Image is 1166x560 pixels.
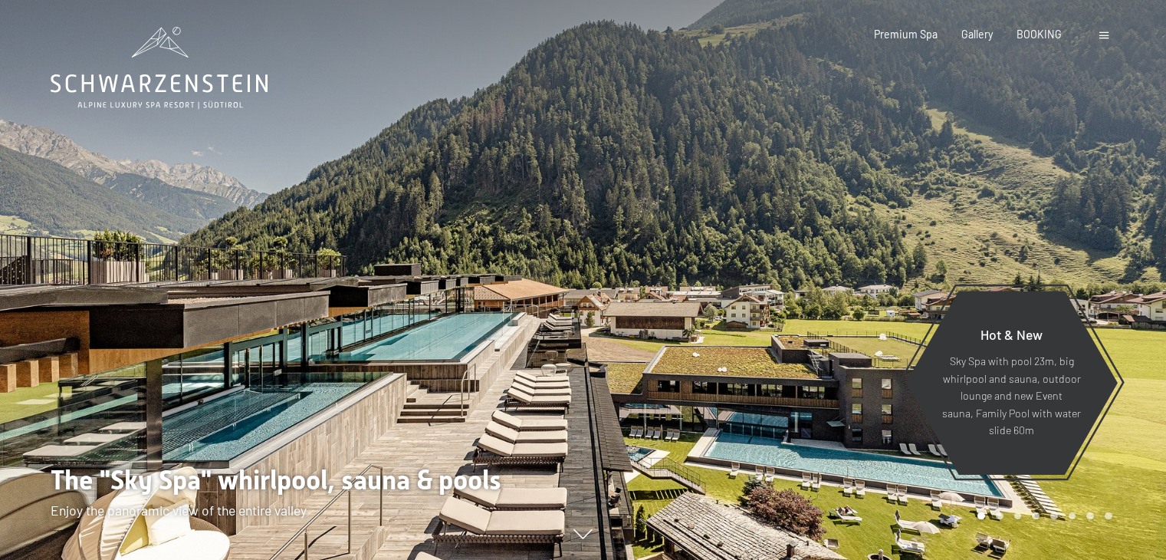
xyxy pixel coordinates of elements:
div: Carousel Page 8 [1105,512,1112,520]
div: Carousel Page 5 [1050,512,1058,520]
div: Carousel Page 6 [1069,512,1076,520]
div: Carousel Page 3 [1014,512,1022,520]
div: Carousel Page 2 [996,512,1003,520]
div: Carousel Page 1 (Current Slide) [977,512,985,520]
div: Carousel Pagination [972,512,1112,520]
p: Sky Spa with pool 23m, big whirlpool and sauna, outdoor lounge and new Event sauna, Family Pool w... [938,353,1085,440]
div: Carousel Page 4 [1032,512,1040,520]
a: Gallery [961,28,993,41]
a: Premium Spa [874,28,938,41]
div: Carousel Page 7 [1086,512,1094,520]
a: Hot & New Sky Spa with pool 23m, big whirlpool and sauna, outdoor lounge and new Event sauna, Fam... [905,290,1118,476]
span: Hot & New [980,326,1043,343]
a: BOOKING [1017,28,1062,41]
